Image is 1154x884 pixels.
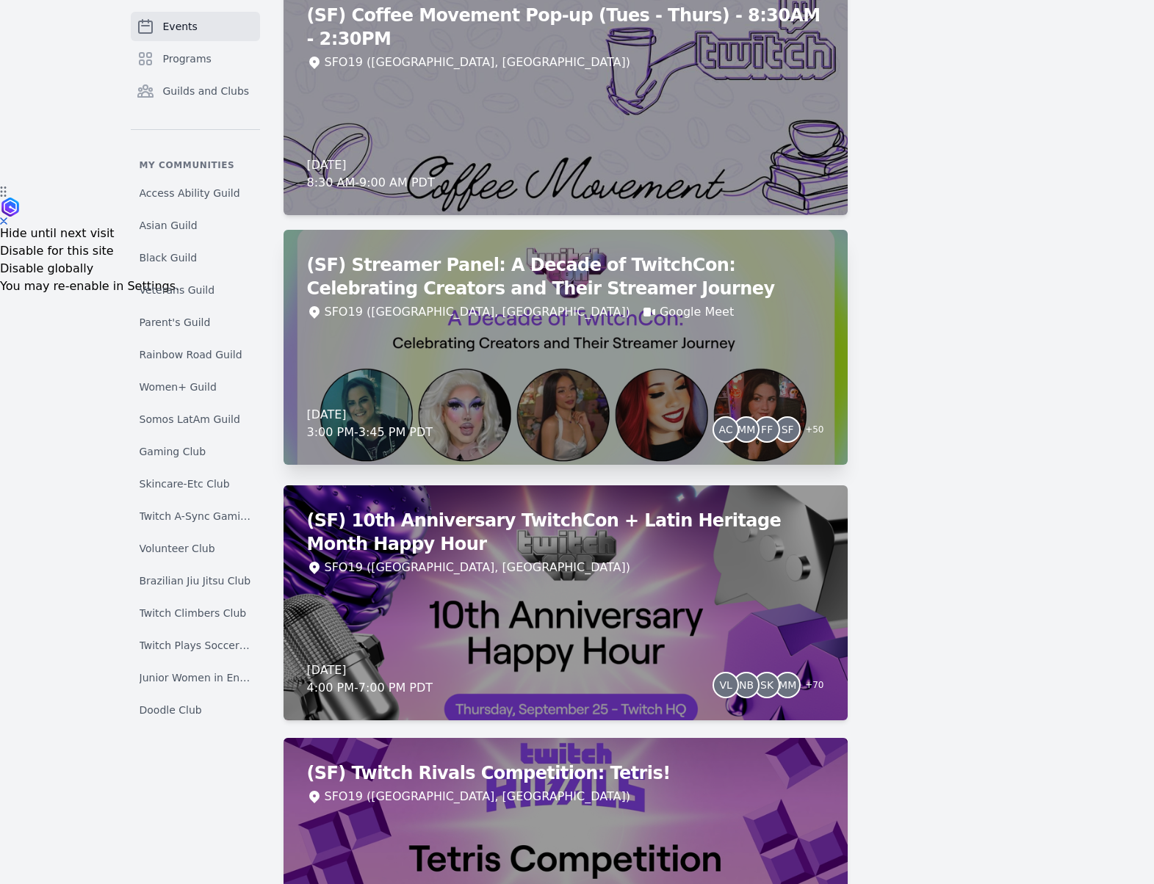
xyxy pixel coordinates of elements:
span: Volunteer Club [140,541,215,556]
span: SF [782,424,794,435]
div: SFO19 ([GEOGRAPHIC_DATA], [GEOGRAPHIC_DATA]) [325,303,630,321]
span: MM [738,424,755,435]
span: Junior Women in Engineering Club [140,670,251,685]
h2: (SF) Twitch Rivals Competition: Tetris! [307,761,824,785]
a: Programs [131,44,260,73]
span: Access Ability Guild [140,186,240,200]
span: + 70 [796,676,823,697]
a: Events [131,12,260,41]
a: Parent's Guild [131,309,260,336]
a: (SF) 10th Anniversary TwitchCon + Latin Heritage Month Happy HourSFO19 ([GEOGRAPHIC_DATA], [GEOGR... [284,485,848,720]
a: Skincare-Etc Club [131,471,260,497]
a: (SF) Streamer Panel: A Decade of TwitchCon: Celebrating Creators and Their Streamer JourneySFO19 ... [284,230,848,465]
span: Somos LatAm Guild [140,412,240,427]
a: Writers Club [131,729,260,756]
span: Women+ Guild [140,380,217,394]
h2: (SF) 10th Anniversary TwitchCon + Latin Heritage Month Happy Hour [307,509,824,556]
span: FF [761,424,773,435]
span: Gaming Club [140,444,206,459]
span: Parent's Guild [140,315,211,330]
h2: (SF) Streamer Panel: A Decade of TwitchCon: Celebrating Creators and Their Streamer Journey [307,253,824,300]
div: [DATE] 3:00 PM - 3:45 PM PDT [307,406,433,441]
span: VL [719,680,732,690]
span: MM [779,680,796,690]
a: Access Ability Guild [131,180,260,206]
span: Doodle Club [140,703,202,717]
a: Twitch Plays Soccer Club [131,632,260,659]
a: Volunteer Club [131,535,260,562]
span: Black Guild [140,250,198,265]
div: [DATE] 4:00 PM - 7:00 PM PDT [307,662,433,697]
span: Skincare-Etc Club [140,477,230,491]
a: Women+ Guild [131,374,260,400]
a: Google Meet [660,303,734,321]
span: Twitch Climbers Club [140,606,247,620]
span: Events [163,19,198,34]
span: NB [739,680,754,690]
a: Gaming Club [131,438,260,465]
span: Rainbow Road Guild [140,347,242,362]
span: Guilds and Clubs [163,84,250,98]
a: Twitch Climbers Club [131,600,260,626]
div: [DATE] 8:30 AM - 9:00 AM PDT [307,156,435,192]
span: Twitch Plays Soccer Club [140,638,251,653]
p: My communities [131,159,260,171]
span: Veterans Guild [140,283,215,297]
nav: Sidebar [131,12,260,734]
span: Brazilian Jiu Jitsu Club [140,573,251,588]
a: Black Guild [131,244,260,271]
span: AC [719,424,733,435]
a: Veterans Guild [131,277,260,303]
a: Guilds and Clubs [131,76,260,106]
span: Twitch A-Sync Gaming (TAG) Club [140,509,251,523]
a: Asian Guild [131,212,260,239]
a: Doodle Club [131,697,260,723]
span: Programs [163,51,212,66]
a: Junior Women in Engineering Club [131,664,260,691]
a: Brazilian Jiu Jitsu Club [131,568,260,594]
span: + 50 [796,421,823,441]
h2: (SF) Coffee Movement Pop-up (Tues - Thurs) - 8:30AM - 2:30PM [307,4,824,51]
span: SK [760,680,773,690]
div: SFO19 ([GEOGRAPHIC_DATA], [GEOGRAPHIC_DATA]) [325,788,630,805]
div: SFO19 ([GEOGRAPHIC_DATA], [GEOGRAPHIC_DATA]) [325,54,630,71]
span: Asian Guild [140,218,198,233]
a: Rainbow Road Guild [131,341,260,368]
a: Somos LatAm Guild [131,406,260,432]
a: Twitch A-Sync Gaming (TAG) Club [131,503,260,529]
div: SFO19 ([GEOGRAPHIC_DATA], [GEOGRAPHIC_DATA]) [325,559,630,576]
